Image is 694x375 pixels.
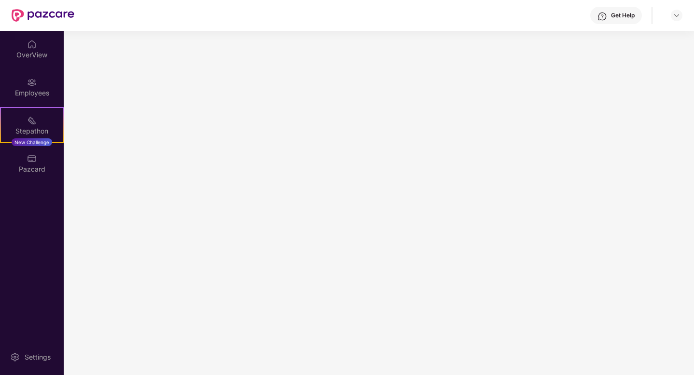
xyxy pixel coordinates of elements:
[12,9,74,22] img: New Pazcare Logo
[27,78,37,87] img: svg+xml;base64,PHN2ZyBpZD0iRW1wbG95ZWVzIiB4bWxucz0iaHR0cDovL3d3dy53My5vcmcvMjAwMC9zdmciIHdpZHRoPS...
[611,12,635,19] div: Get Help
[12,138,52,146] div: New Challenge
[1,126,63,136] div: Stepathon
[597,12,607,21] img: svg+xml;base64,PHN2ZyBpZD0iSGVscC0zMngzMiIgeG1sbnM9Imh0dHA6Ly93d3cudzMub3JnLzIwMDAvc3ZnIiB3aWR0aD...
[10,352,20,362] img: svg+xml;base64,PHN2ZyBpZD0iU2V0dGluZy0yMHgyMCIgeG1sbnM9Imh0dHA6Ly93d3cudzMub3JnLzIwMDAvc3ZnIiB3aW...
[27,154,37,163] img: svg+xml;base64,PHN2ZyBpZD0iUGF6Y2FyZCIgeG1sbnM9Imh0dHA6Ly93d3cudzMub3JnLzIwMDAvc3ZnIiB3aWR0aD0iMj...
[22,352,54,362] div: Settings
[673,12,680,19] img: svg+xml;base64,PHN2ZyBpZD0iRHJvcGRvd24tMzJ4MzIiIHhtbG5zPSJodHRwOi8vd3d3LnczLm9yZy8yMDAwL3N2ZyIgd2...
[27,116,37,125] img: svg+xml;base64,PHN2ZyB4bWxucz0iaHR0cDovL3d3dy53My5vcmcvMjAwMC9zdmciIHdpZHRoPSIyMSIgaGVpZ2h0PSIyMC...
[27,40,37,49] img: svg+xml;base64,PHN2ZyBpZD0iSG9tZSIgeG1sbnM9Imh0dHA6Ly93d3cudzMub3JnLzIwMDAvc3ZnIiB3aWR0aD0iMjAiIG...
